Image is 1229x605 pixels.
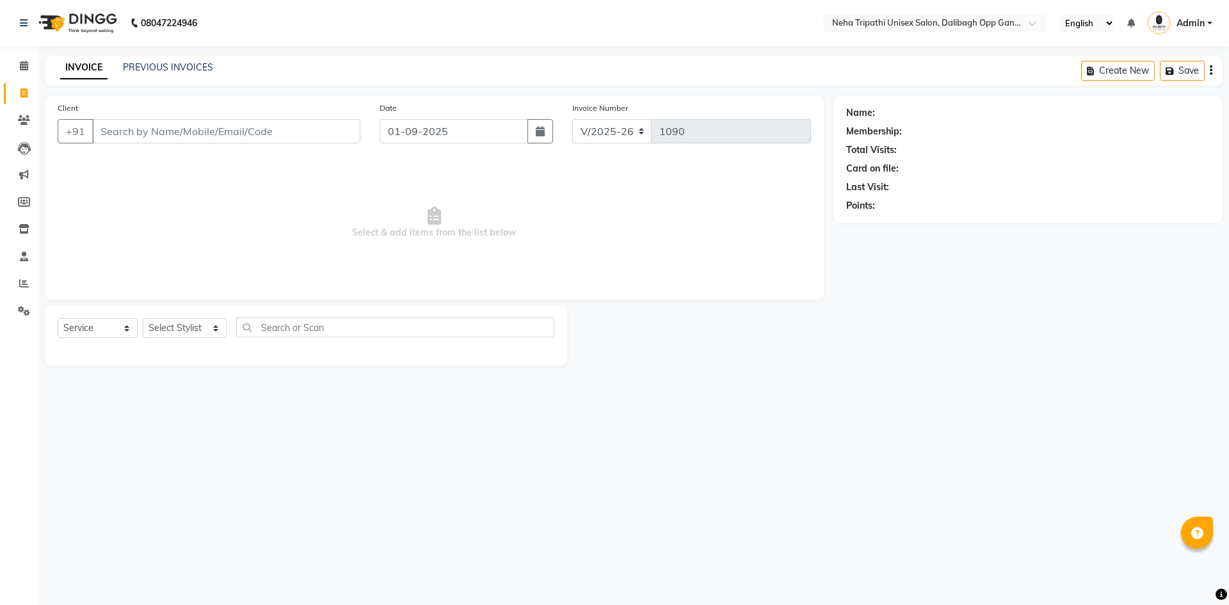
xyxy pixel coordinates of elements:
[60,56,108,79] a: INVOICE
[123,61,213,73] a: PREVIOUS INVOICES
[141,5,197,41] b: 08047224946
[1177,17,1205,30] span: Admin
[380,102,397,114] label: Date
[58,102,78,114] label: Client
[58,159,811,287] span: Select & add items from the list below
[572,102,628,114] label: Invoice Number
[236,318,554,337] input: Search or Scan
[1148,12,1170,34] img: Admin
[846,181,889,194] div: Last Visit:
[58,119,93,143] button: +91
[1081,61,1155,81] button: Create New
[92,119,360,143] input: Search by Name/Mobile/Email/Code
[1175,554,1216,592] iframe: chat widget
[33,5,120,41] img: logo
[846,125,902,138] div: Membership:
[1160,61,1205,81] button: Save
[846,143,897,157] div: Total Visits:
[846,106,875,120] div: Name:
[846,162,899,175] div: Card on file:
[846,199,875,213] div: Points:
